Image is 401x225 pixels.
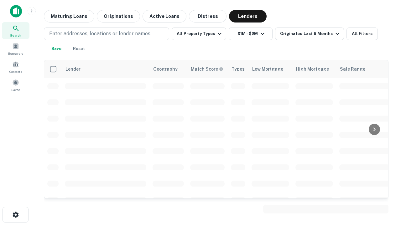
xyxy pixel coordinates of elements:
div: Capitalize uses an advanced AI algorithm to match your search with the best lender. The match sco... [191,66,223,72]
th: Capitalize uses an advanced AI algorithm to match your search with the best lender. The match sco... [187,60,228,78]
button: Enter addresses, locations or lender names [44,27,169,40]
th: Types [228,60,248,78]
div: Lender [65,65,81,73]
span: Borrowers [8,51,23,56]
a: Contacts [2,58,29,75]
a: Borrowers [2,40,29,57]
p: Enter addresses, locations or lender names [49,30,150,37]
div: High Mortgage [296,65,329,73]
button: Maturing Loans [44,10,94,22]
div: Originated Last 6 Months [280,30,341,37]
span: Contacts [9,69,22,74]
span: Search [10,33,21,38]
a: Search [2,22,29,39]
button: Originated Last 6 Months [275,27,344,40]
button: Originations [97,10,140,22]
th: Low Mortgage [248,60,292,78]
button: Reset [69,42,89,55]
span: Saved [11,87,20,92]
th: Sale Range [336,60,393,78]
div: Types [232,65,245,73]
th: High Mortgage [292,60,336,78]
th: Geography [149,60,187,78]
iframe: Chat Widget [370,175,401,205]
h6: Match Score [191,66,222,72]
th: Lender [62,60,149,78]
img: capitalize-icon.png [10,5,22,17]
button: Save your search to get updates of matches that match your search criteria. [46,42,66,55]
div: Sale Range [340,65,365,73]
a: Saved [2,77,29,93]
button: Distress [189,10,227,22]
button: Lenders [229,10,267,22]
div: Low Mortgage [252,65,283,73]
div: Geography [153,65,178,73]
button: $1M - $2M [229,27,273,40]
button: Active Loans [143,10,186,22]
button: All Filters [346,27,378,40]
button: All Property Types [172,27,226,40]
